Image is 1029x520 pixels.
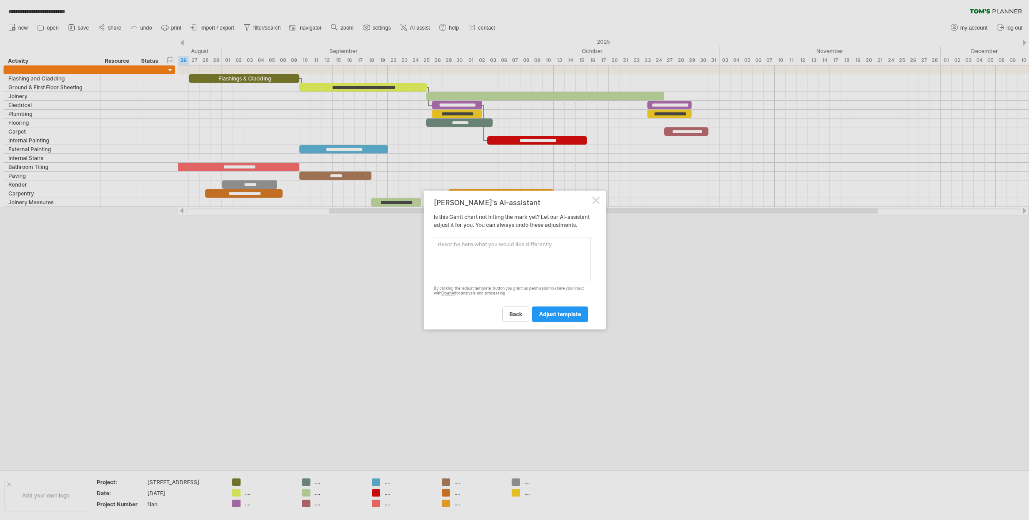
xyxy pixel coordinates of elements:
[434,199,591,321] div: Is this Gantt chart not hitting the mark yet? Let our AI-assistant adjust it for you. You can alw...
[441,291,455,295] a: OpenAI
[532,306,588,322] a: adjust template
[434,286,591,296] div: By clicking the 'adjust template' button you grant us permission to share your input with for ana...
[509,311,522,317] span: back
[434,199,591,206] div: [PERSON_NAME]'s AI-assistant
[539,311,581,317] span: adjust template
[502,306,529,322] a: back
